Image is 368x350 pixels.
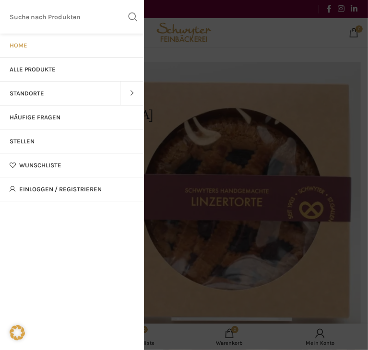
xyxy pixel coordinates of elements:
span: Wunschliste [19,162,61,169]
span: Alle Produkte [10,66,56,73]
span: Standorte [10,90,44,97]
span: Stellen [10,138,35,145]
span: Häufige Fragen [10,114,60,121]
span: Home [10,42,27,49]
